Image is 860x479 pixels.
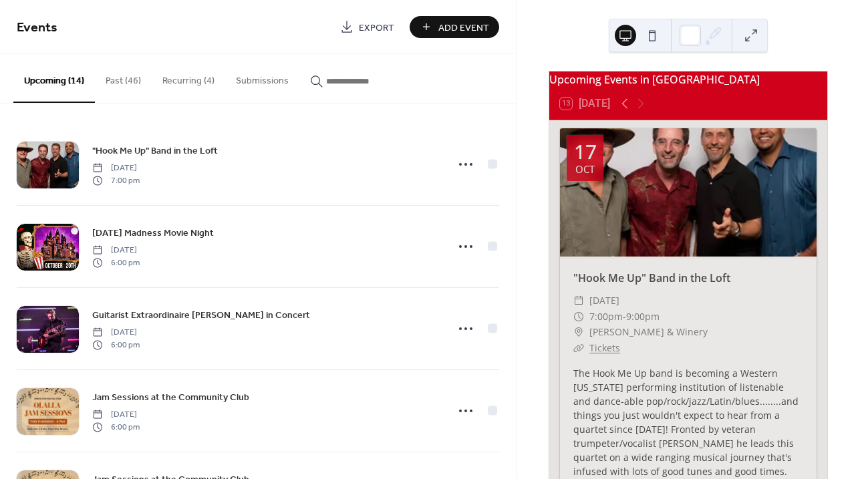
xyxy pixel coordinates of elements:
[92,225,214,241] a: [DATE] Madness Movie Night
[92,143,218,158] a: "Hook Me Up" Band in the Loft
[589,341,620,354] a: Tickets
[573,324,584,340] div: ​
[589,309,623,325] span: 7:00pm
[589,293,619,309] span: [DATE]
[92,389,249,405] a: Jam Sessions at the Community Club
[95,54,152,102] button: Past (46)
[92,409,140,421] span: [DATE]
[92,421,140,433] span: 6:00 pm
[573,309,584,325] div: ​
[225,54,299,102] button: Submissions
[549,71,827,88] div: Upcoming Events in [GEOGRAPHIC_DATA]
[92,245,140,257] span: [DATE]
[92,307,310,323] a: Guitarist Extraordinaire [PERSON_NAME] in Concert
[13,54,95,103] button: Upcoming (14)
[573,271,730,285] a: "Hook Me Up" Band in the Loft
[589,324,708,340] span: [PERSON_NAME] & Winery
[330,16,404,38] a: Export
[92,174,140,186] span: 7:00 pm
[410,16,499,38] button: Add Event
[573,340,584,356] div: ​
[573,293,584,309] div: ​
[92,226,214,241] span: [DATE] Madness Movie Night
[92,144,218,158] span: "Hook Me Up" Band in the Loft
[623,309,626,325] span: -
[626,309,660,325] span: 9:00pm
[575,164,595,174] div: Oct
[438,21,489,35] span: Add Event
[92,327,140,339] span: [DATE]
[574,142,597,162] div: 17
[152,54,225,102] button: Recurring (4)
[92,257,140,269] span: 6:00 pm
[92,339,140,351] span: 6:00 pm
[92,391,249,405] span: Jam Sessions at the Community Club
[359,21,394,35] span: Export
[92,162,140,174] span: [DATE]
[17,15,57,41] span: Events
[92,309,310,323] span: Guitarist Extraordinaire [PERSON_NAME] in Concert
